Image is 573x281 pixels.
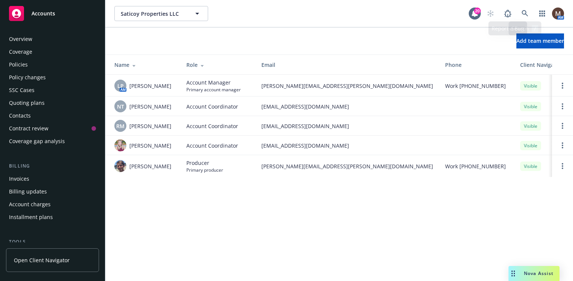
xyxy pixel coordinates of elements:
div: Email [261,61,433,69]
span: [PERSON_NAME] [129,162,171,170]
div: Overview [9,33,32,45]
div: Role [186,61,249,69]
div: Installment plans [9,211,53,223]
div: Policies [9,59,28,71]
span: NT [117,103,124,110]
img: photo [114,139,126,151]
span: Saticoy Properties LLC [121,10,186,18]
div: Contacts [9,110,31,122]
span: Accounts [31,11,55,17]
span: Account Coordinator [186,103,238,110]
button: Saticoy Properties LLC [114,6,208,21]
a: Open options [558,81,567,90]
a: Installment plans [6,211,99,223]
span: Open Client Navigator [14,256,70,264]
a: Switch app [535,6,550,21]
a: Overview [6,33,99,45]
a: Contacts [6,110,99,122]
div: Drag to move [508,266,518,281]
span: Primary producer [186,167,223,173]
a: Contract review [6,122,99,134]
a: Coverage gap analysis [6,135,99,147]
a: Open options [558,102,567,111]
img: photo [114,160,126,172]
span: [EMAIL_ADDRESS][DOMAIN_NAME] [261,122,433,130]
div: Name [114,61,174,69]
div: Quoting plans [9,97,45,109]
span: Producer [186,159,223,167]
div: Visible [520,162,541,171]
a: Policies [6,59,99,71]
div: Tools [6,238,99,246]
a: SSC Cases [6,84,99,96]
a: Report a Bug [500,6,515,21]
div: Visible [520,102,541,111]
span: Account Coordinator [186,122,238,130]
a: Invoices [6,173,99,185]
span: LP [117,82,124,90]
span: Account Manager [186,79,241,86]
div: Visible [520,141,541,150]
a: Open options [558,121,567,130]
span: Add team member [516,37,564,44]
span: RM [116,122,124,130]
div: Billing updates [9,186,47,198]
div: Invoices [9,173,29,185]
button: Add team member [516,33,564,48]
a: Policy changes [6,71,99,83]
div: Phone [445,61,508,69]
div: Contract review [9,122,48,134]
span: [EMAIL_ADDRESS][DOMAIN_NAME] [261,142,433,150]
a: Open options [558,141,567,150]
button: Nova Assist [508,266,559,281]
a: Search [517,6,532,21]
span: [EMAIL_ADDRESS][DOMAIN_NAME] [261,103,433,110]
span: [PERSON_NAME][EMAIL_ADDRESS][PERSON_NAME][DOMAIN_NAME] [261,82,433,90]
div: Visible [520,81,541,91]
div: Billing [6,162,99,170]
span: [PERSON_NAME] [129,122,171,130]
div: Coverage gap analysis [9,135,65,147]
span: [PERSON_NAME] [129,103,171,110]
span: Primary account manager [186,86,241,93]
a: Coverage [6,46,99,58]
span: Nova Assist [524,270,553,276]
span: [PERSON_NAME] [129,142,171,150]
div: Account charges [9,198,51,210]
img: photo [552,8,564,20]
a: Open options [558,162,567,171]
a: Start snowing [483,6,498,21]
a: Accounts [6,3,99,24]
a: Account charges [6,198,99,210]
span: Account Coordinator [186,142,238,150]
span: [PERSON_NAME][EMAIL_ADDRESS][PERSON_NAME][DOMAIN_NAME] [261,162,433,170]
a: Billing updates [6,186,99,198]
div: Policy changes [9,71,46,83]
div: Visible [520,121,541,131]
span: [PERSON_NAME] [129,82,171,90]
span: Work [PHONE_NUMBER] [445,82,506,90]
a: Quoting plans [6,97,99,109]
span: Work [PHONE_NUMBER] [445,162,506,170]
div: 20 [474,8,481,14]
div: SSC Cases [9,84,34,96]
div: Coverage [9,46,32,58]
